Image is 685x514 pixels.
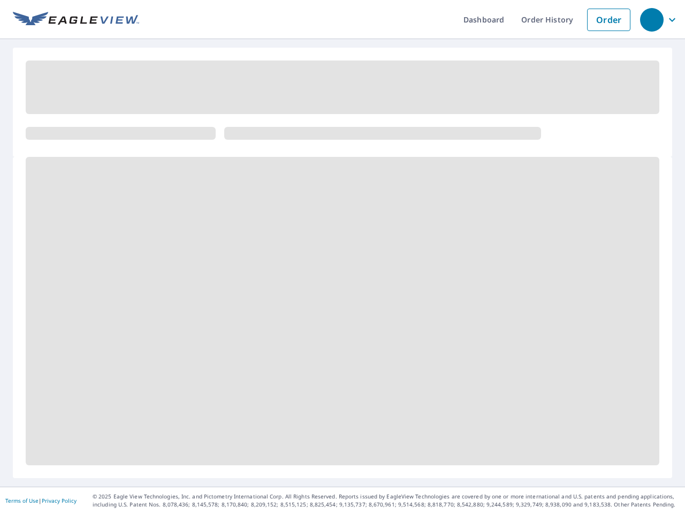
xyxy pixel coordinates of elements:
p: | [5,497,77,504]
a: Privacy Policy [42,497,77,504]
a: Order [587,9,630,31]
p: © 2025 Eagle View Technologies, Inc. and Pictometry International Corp. All Rights Reserved. Repo... [93,493,680,509]
a: Terms of Use [5,497,39,504]
img: EV Logo [13,12,139,28]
